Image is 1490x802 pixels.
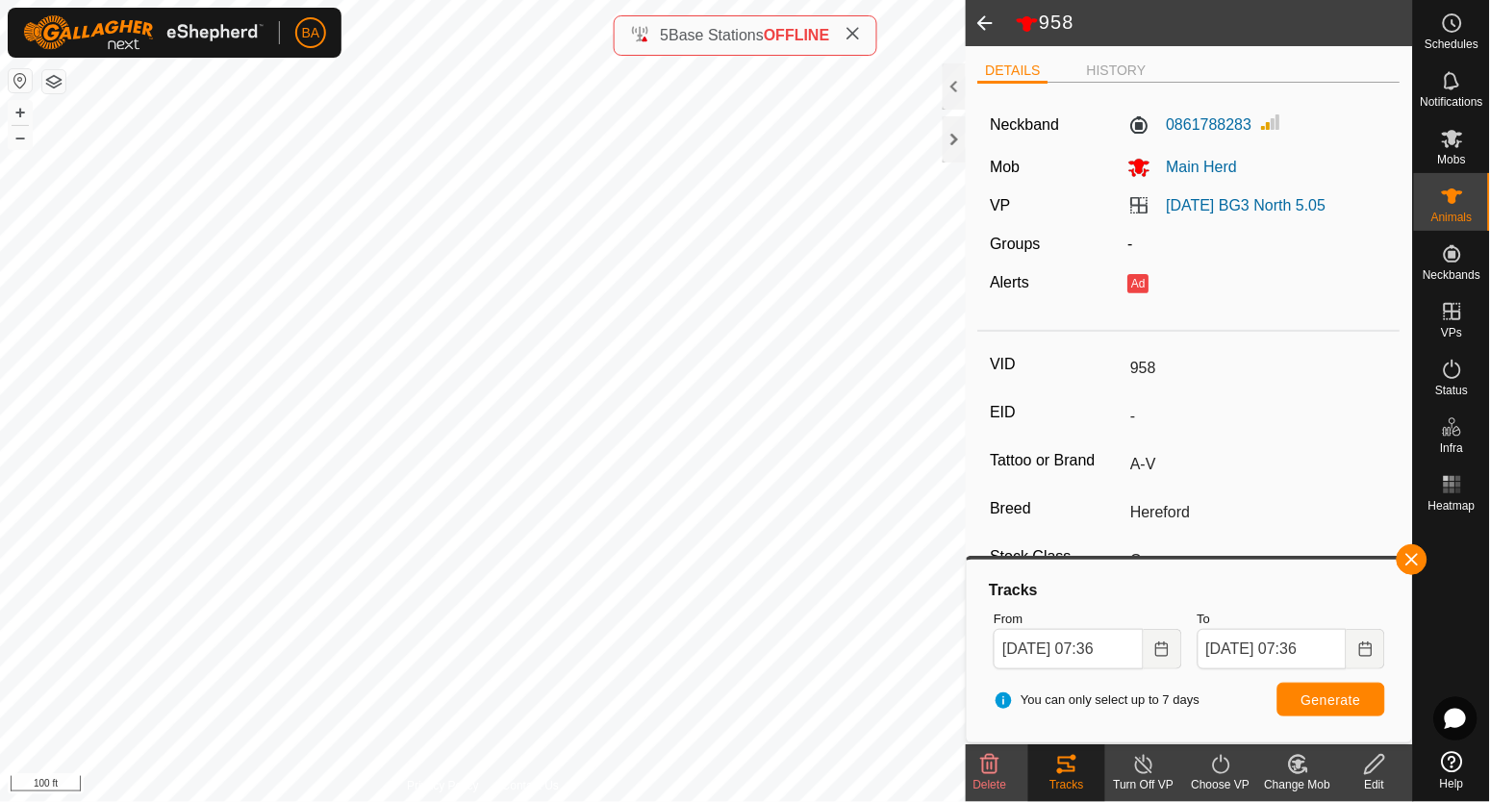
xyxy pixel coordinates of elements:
span: VPs [1441,327,1462,338]
label: VID [991,352,1124,377]
button: Generate [1277,683,1385,716]
span: Main Herd [1151,159,1238,175]
button: + [9,101,32,124]
label: Breed [991,496,1124,521]
label: Groups [991,236,1041,252]
div: Tracks [1028,776,1105,793]
a: [DATE] BG3 North 5.05 [1167,197,1326,213]
span: Schedules [1425,38,1478,50]
div: Edit [1336,776,1413,793]
img: Signal strength [1260,111,1283,134]
a: Privacy Policy [407,777,479,794]
label: Alerts [991,274,1030,290]
label: VP [991,197,1011,213]
a: Contact Us [502,777,559,794]
button: Ad [1128,274,1149,293]
div: Tracks [986,579,1393,602]
a: Help [1414,743,1490,797]
button: Choose Date [1144,629,1182,669]
span: Base Stations [669,27,764,43]
span: Neckbands [1423,269,1480,281]
label: From [994,610,1181,629]
li: DETAILS [978,61,1048,84]
span: OFFLINE [764,27,829,43]
button: Reset Map [9,69,32,92]
span: 5 [660,27,669,43]
span: BA [302,23,320,43]
img: Gallagher Logo [23,15,264,50]
label: Neckband [991,113,1060,137]
span: Infra [1440,442,1463,454]
span: Help [1440,778,1464,789]
span: Heatmap [1428,500,1476,512]
label: Stock Class [991,544,1124,569]
span: Generate [1301,692,1361,708]
button: Map Layers [42,70,65,93]
label: To [1198,610,1385,629]
span: Animals [1431,212,1473,223]
span: Mobs [1438,154,1466,165]
div: Turn Off VP [1105,776,1182,793]
span: Notifications [1421,96,1483,108]
h2: 958 [1016,11,1413,36]
label: Tattoo or Brand [991,448,1124,473]
div: - [1121,233,1396,256]
label: EID [991,400,1124,425]
button: Choose Date [1347,629,1385,669]
label: Mob [991,159,1021,175]
span: Delete [973,778,1007,791]
label: 0861788283 [1128,113,1252,137]
div: Change Mob [1259,776,1336,793]
span: You can only select up to 7 days [994,690,1200,710]
span: Status [1435,385,1468,396]
li: HISTORY [1079,61,1154,81]
div: Choose VP [1182,776,1259,793]
button: – [9,126,32,149]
